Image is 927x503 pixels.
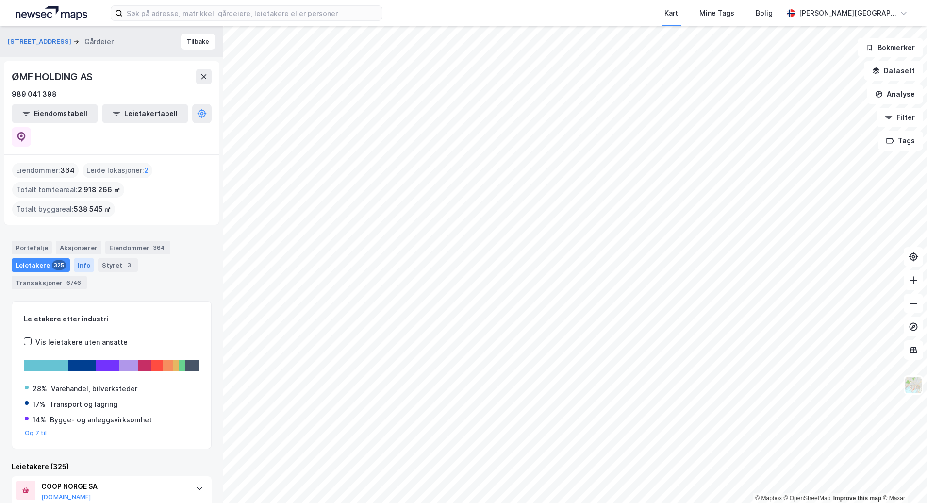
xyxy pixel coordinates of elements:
[50,399,117,410] div: Transport og lagring
[74,258,94,272] div: Info
[878,456,927,503] div: Kontrollprogram for chat
[867,84,923,104] button: Analyse
[664,7,678,19] div: Kart
[12,241,52,254] div: Portefølje
[74,203,111,215] span: 538 545 ㎡
[33,399,46,410] div: 17%
[84,36,114,48] div: Gårdeier
[33,414,46,426] div: 14%
[12,461,212,472] div: Leietakere (325)
[864,61,923,81] button: Datasett
[878,131,923,151] button: Tags
[102,104,188,123] button: Leietakertabell
[16,6,87,20] img: logo.a4113a55bc3d86da70a041830d287a7e.svg
[78,184,120,196] span: 2 918 266 ㎡
[12,201,115,217] div: Totalt byggareal :
[50,414,152,426] div: Bygge- og anleggsvirksomhet
[833,495,881,502] a: Improve this map
[12,69,95,84] div: ØMF HOLDING AS
[24,313,199,325] div: Leietakere etter industri
[877,108,923,127] button: Filter
[124,260,134,270] div: 3
[35,336,128,348] div: Vis leietakere uten ansatte
[98,258,138,272] div: Styret
[12,276,87,289] div: Transaksjoner
[181,34,215,50] button: Tilbake
[52,260,66,270] div: 325
[144,165,149,176] span: 2
[8,37,73,47] button: [STREET_ADDRESS]
[56,241,101,254] div: Aksjonærer
[784,495,831,502] a: OpenStreetMap
[25,429,47,437] button: Og 7 til
[65,278,83,287] div: 6746
[83,163,152,178] div: Leide lokasjoner :
[756,7,773,19] div: Bolig
[12,163,79,178] div: Eiendommer :
[699,7,734,19] div: Mine Tags
[799,7,896,19] div: [PERSON_NAME][GEOGRAPHIC_DATA]
[105,241,170,254] div: Eiendommer
[151,243,166,252] div: 364
[12,258,70,272] div: Leietakere
[12,88,57,100] div: 989 041 398
[41,481,186,492] div: COOP NORGE SA
[41,493,91,501] button: [DOMAIN_NAME]
[60,165,75,176] span: 364
[878,456,927,503] iframe: Chat Widget
[858,38,923,57] button: Bokmerker
[12,104,98,123] button: Eiendomstabell
[33,383,47,395] div: 28%
[755,495,782,502] a: Mapbox
[123,6,382,20] input: Søk på adresse, matrikkel, gårdeiere, leietakere eller personer
[12,182,124,198] div: Totalt tomteareal :
[904,376,923,394] img: Z
[51,383,137,395] div: Varehandel, bilverksteder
